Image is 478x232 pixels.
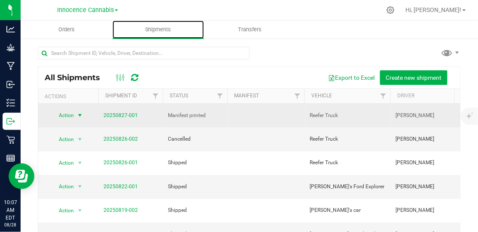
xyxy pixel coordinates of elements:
span: Reefer Truck [310,111,385,120]
span: [PERSON_NAME]'s car [310,206,385,214]
a: Filter [290,89,304,103]
th: Driver [390,89,476,104]
span: Innocence Cannabis [57,6,114,14]
span: select [75,133,85,145]
span: [PERSON_NAME] [396,206,471,214]
span: Action [51,181,74,193]
span: Action [51,157,74,169]
span: Shipped [168,159,222,167]
inline-svg: Grow [6,43,15,52]
span: select [75,205,85,217]
a: 20250827-001 [104,112,138,118]
inline-svg: Reports [6,154,15,163]
iframe: Resource center [9,163,34,189]
span: [PERSON_NAME] [396,183,471,191]
p: 10:07 AM EDT [4,199,17,222]
span: All Shipments [45,73,109,82]
span: Manifest printed [168,111,222,120]
button: Export to Excel [323,70,380,85]
a: Filter [376,89,390,103]
a: 20250826-002 [104,136,138,142]
div: Actions [45,93,95,99]
input: Search Shipment ID, Vehicle, Driver, Destination... [38,47,250,60]
span: Action [51,205,74,217]
p: 08/28 [4,222,17,228]
a: Filter [213,89,227,103]
a: Vehicle [311,93,332,99]
a: 20250819-002 [104,207,138,213]
span: select [75,109,85,121]
inline-svg: Manufacturing [6,62,15,70]
span: [PERSON_NAME] [396,111,471,120]
span: Reefer Truck [310,135,385,143]
inline-svg: Inventory [6,99,15,107]
inline-svg: Analytics [6,25,15,33]
span: [PERSON_NAME] [396,135,471,143]
inline-svg: Retail [6,136,15,144]
a: Filter [149,89,163,103]
span: select [75,181,85,193]
span: [PERSON_NAME]'s Ford Explorer [310,183,385,191]
span: Hi, [PERSON_NAME]! [406,6,462,13]
a: Transfers [204,21,296,39]
inline-svg: Outbound [6,117,15,126]
a: Orders [21,21,113,39]
span: [PERSON_NAME] [396,159,471,167]
span: Transfers [226,26,273,33]
span: Action [51,109,74,121]
a: Shipment ID [105,93,137,99]
span: select [75,157,85,169]
a: Status [170,93,188,99]
a: 20250826-001 [104,160,138,166]
span: Action [51,133,74,145]
span: Shipped [168,183,222,191]
span: Cancelled [168,135,222,143]
a: Manifest [234,93,259,99]
div: Manage settings [385,6,396,14]
span: Shipments [134,26,183,33]
span: Orders [47,26,86,33]
span: Create new shipment [386,74,442,81]
a: 20250822-001 [104,184,138,190]
a: Shipments [113,21,204,39]
inline-svg: Inbound [6,80,15,89]
button: Create new shipment [380,70,448,85]
span: Reefer Truck [310,159,385,167]
span: Shipped [168,206,222,214]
